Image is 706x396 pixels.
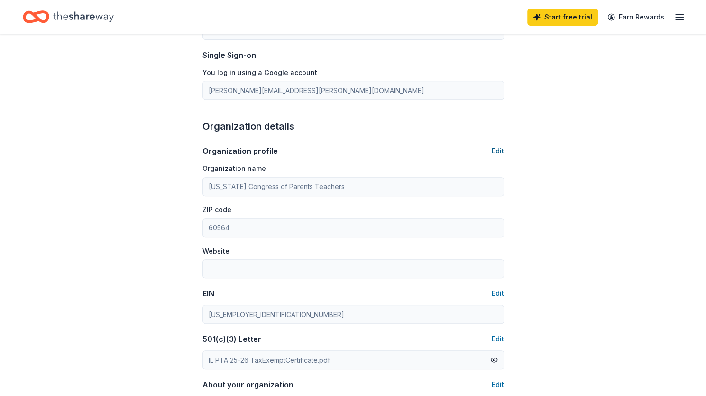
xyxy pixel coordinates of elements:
input: 12345 (U.S. only) [202,218,504,237]
button: Edit [492,145,504,157]
a: Earn Rewards [602,9,670,26]
label: Website [202,246,229,256]
div: 501(c)(3) Letter [202,333,261,345]
button: Edit [492,288,504,299]
a: Start free trial [527,9,598,26]
div: Organization profile [202,145,278,157]
button: Edit [492,333,504,345]
div: EIN [202,288,214,299]
div: Single Sign-on [202,49,504,61]
input: 12-3456789 [202,305,504,324]
label: Organization name [202,164,266,173]
label: You log in using a Google account [202,68,317,77]
div: About your organization [202,379,293,390]
div: IL PTA 25-26 TaxExemptCertificate.pdf [209,355,330,365]
button: Edit [492,379,504,390]
label: ZIP code [202,205,231,215]
div: Organization details [202,119,504,134]
a: Home [23,6,114,28]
